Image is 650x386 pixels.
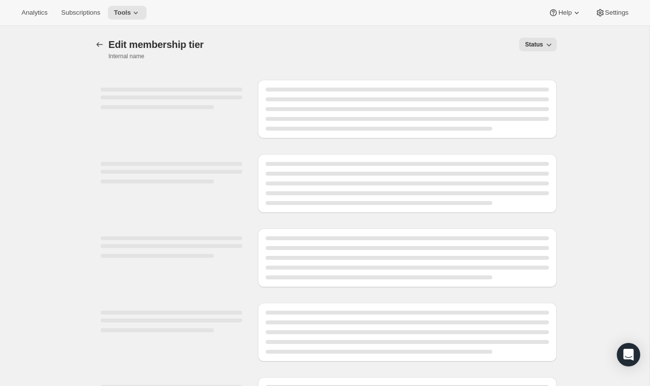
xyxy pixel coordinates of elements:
span: Status [525,41,543,48]
span: Help [558,9,571,17]
span: Subscriptions [61,9,100,17]
p: Internal name [108,52,208,60]
button: Subscriptions [55,6,106,20]
button: Help [543,6,587,20]
button: Analytics [16,6,53,20]
button: Tools [108,6,147,20]
button: Settings [589,6,634,20]
div: Edit membership tier [108,39,204,50]
span: Tools [114,9,131,17]
span: Settings [605,9,629,17]
div: Open Intercom Messenger [617,343,640,366]
span: Analytics [21,9,47,17]
button: Memberships [93,38,106,51]
button: Status [519,38,557,51]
